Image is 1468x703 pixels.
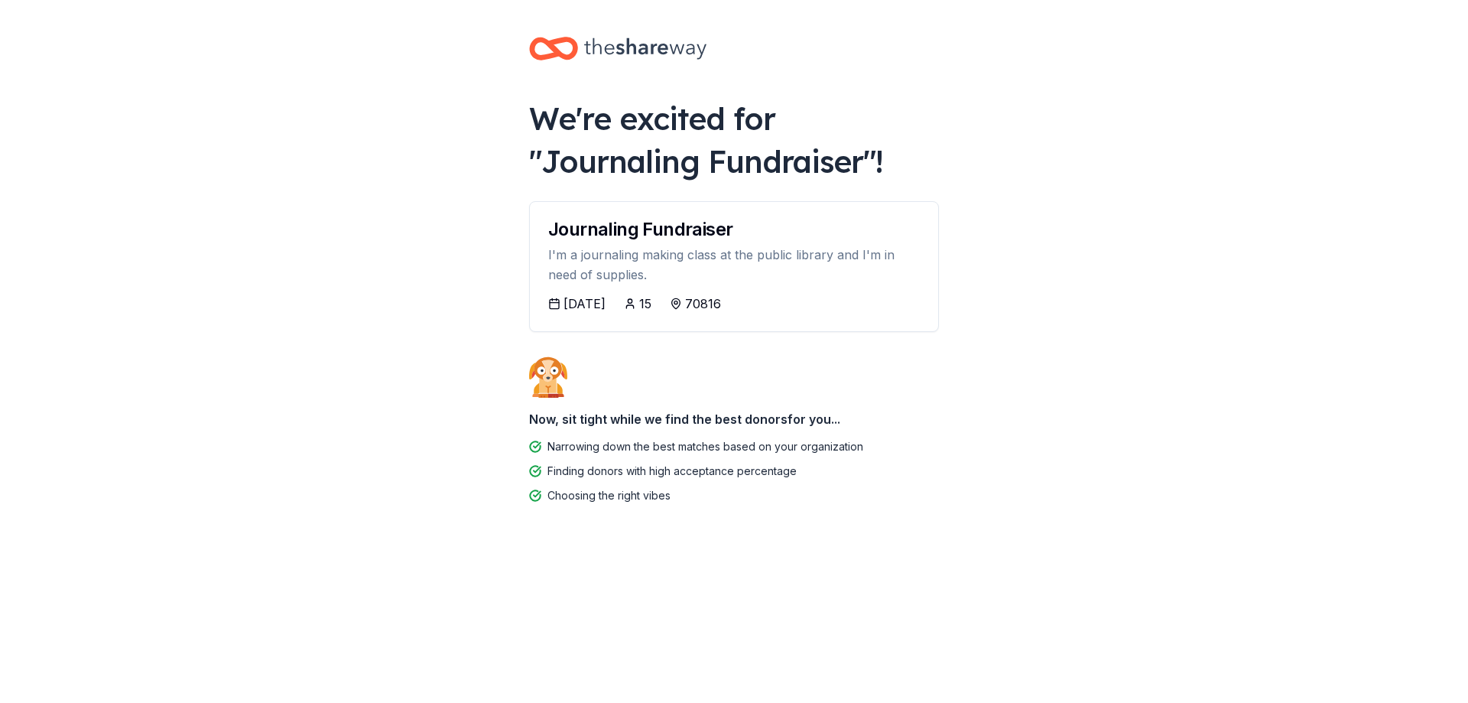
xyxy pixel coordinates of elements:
[548,220,920,239] div: Journaling Fundraiser
[547,487,671,505] div: Choosing the right vibes
[685,295,721,313] div: 70816
[529,97,939,183] div: We're excited for " Journaling Fundraiser "!
[529,404,939,434] div: Now, sit tight while we find the best donors for you...
[548,245,920,285] div: I'm a journaling making class at the public library and I'm in need of supplies.
[547,438,863,456] div: Narrowing down the best matches based on your organization
[547,462,797,480] div: Finding donors with high acceptance percentage
[639,295,651,313] div: 15
[563,295,606,313] div: [DATE]
[529,356,567,398] img: Dog waiting patiently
